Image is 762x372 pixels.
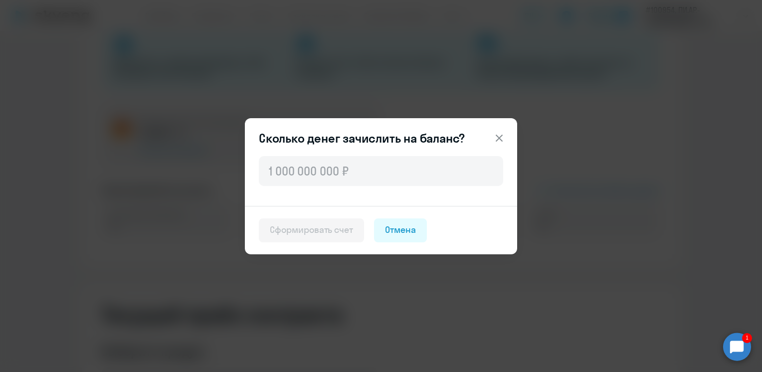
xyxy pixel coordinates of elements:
[245,130,517,146] header: Сколько денег зачислить на баланс?
[259,156,503,186] input: 1 000 000 000 ₽
[270,223,353,236] div: Сформировать счет
[374,218,427,242] button: Отмена
[385,223,416,236] div: Отмена
[259,218,364,242] button: Сформировать счет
